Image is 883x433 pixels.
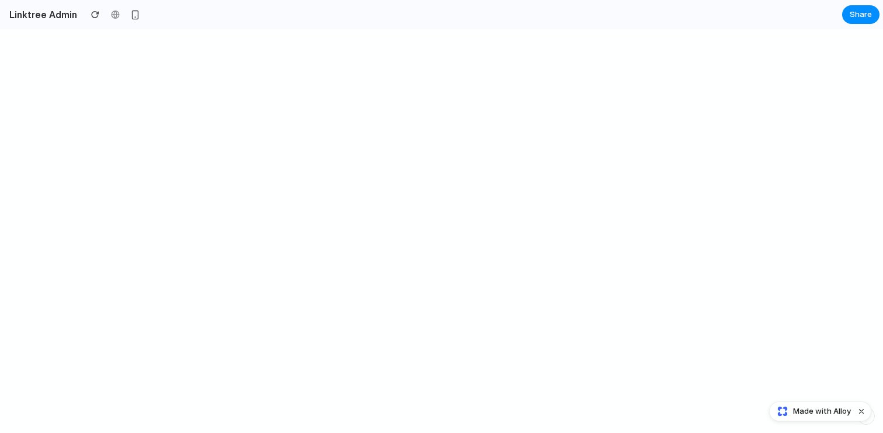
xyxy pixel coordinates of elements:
button: Dismiss watermark [854,404,868,418]
span: Share [850,9,872,20]
a: Made with Alloy [770,406,852,417]
button: Share [842,5,879,24]
span: Made with Alloy [793,406,851,417]
h2: Linktree Admin [5,8,77,22]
